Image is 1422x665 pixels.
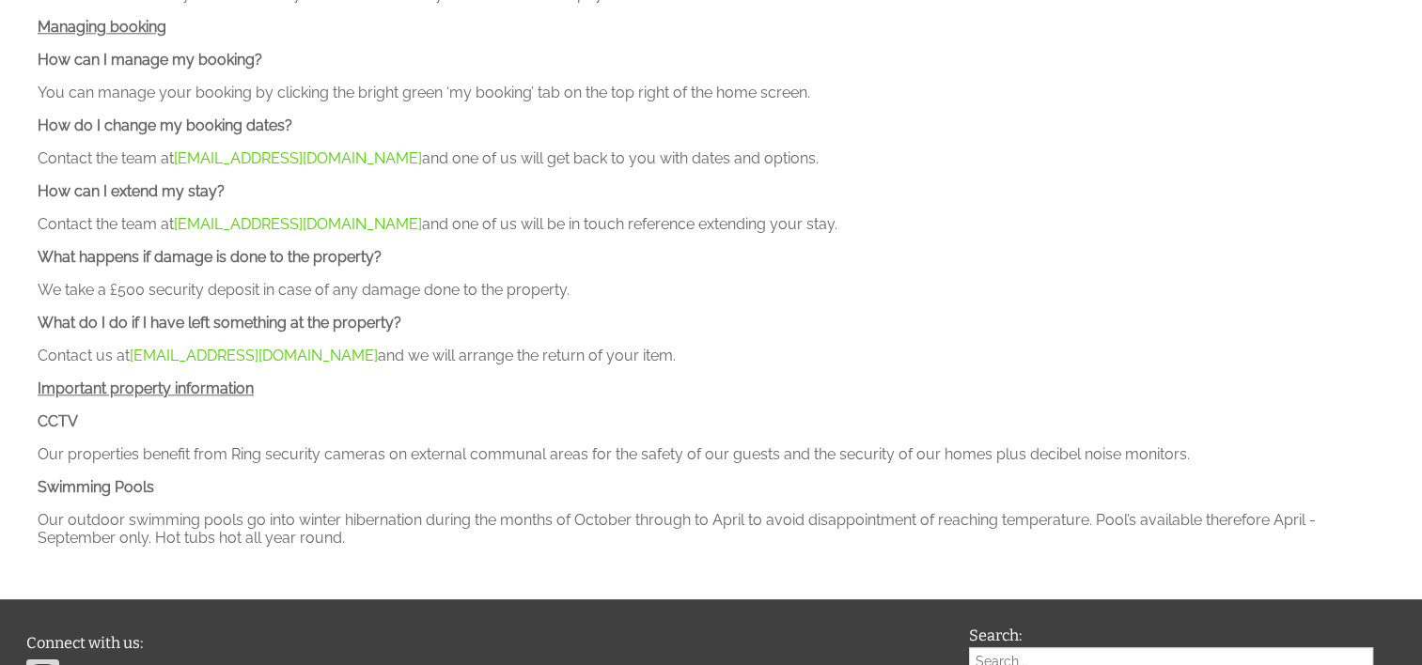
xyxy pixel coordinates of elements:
a: [EMAIL_ADDRESS][DOMAIN_NAME] [174,149,422,167]
p: Our outdoor swimming pools go into winter hibernation during the months of October through to Apr... [38,511,1362,547]
p: We take a £500 security deposit in case of any damage done to the property. [38,281,1362,299]
p: You can manage your booking by clicking the bright green ‘my booking’ tab on the top right of the... [38,84,1362,101]
h3: Search: [969,626,1373,644]
strong: What do I do if I have left something at the property? [38,314,401,332]
p: Our properties benefit from Ring security cameras on external communal areas for the safety of ou... [38,445,1362,463]
a: [EMAIL_ADDRESS][DOMAIN_NAME] [130,347,378,364]
u: Important property information [38,379,254,397]
strong: How can I manage my booking? [38,51,262,69]
strong: How do I change my booking dates? [38,116,292,134]
p: Contact the team at and one of us will be in touch reference extending your stay. [38,215,1362,233]
a: [EMAIL_ADDRESS][DOMAIN_NAME] [174,215,422,233]
strong: What happens if damage is done to the property? [38,248,382,266]
strong: Swimming Pools [38,478,154,496]
u: Managing booking [38,18,166,36]
p: Contact the team at and one of us will get back to you with dates and options. [38,149,1362,167]
h3: Connect with us: [26,634,942,652]
strong: CCTV [38,412,78,430]
p: Contact us at and we will arrange the return of your item. [38,347,1362,364]
strong: How can I extend my stay? [38,182,225,200]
